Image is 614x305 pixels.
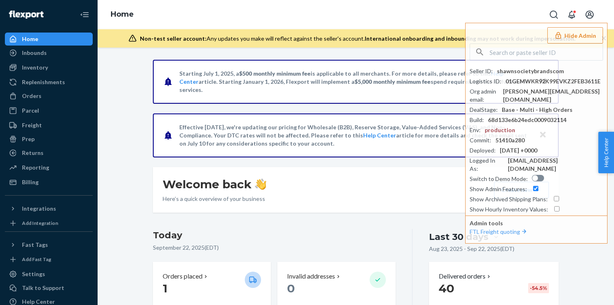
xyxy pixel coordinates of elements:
[22,241,48,249] div: Fast Tags
[179,123,531,148] p: Effective [DATE], we're updating our pricing for Wholesale (B2B), Reserve Storage, Value-Added Se...
[22,78,65,86] div: Replenishments
[163,177,266,192] h1: Welcome back
[179,70,531,94] p: Starting July 1, 2025, a is applicable to all merchants. For more details, please refer to this a...
[439,272,492,281] button: Delivered orders
[365,35,575,42] span: International onboarding and inbounding may not work during impersonation.
[508,157,603,173] div: [EMAIL_ADDRESS][DOMAIN_NAME]
[5,133,93,146] a: Prep
[598,132,614,173] button: Help Center
[470,126,481,134] div: Env :
[5,218,93,228] a: Add Integration
[497,67,564,75] div: shawnsocietybrandscom
[76,7,93,23] button: Close Navigation
[22,163,49,172] div: Reporting
[363,132,396,139] a: Help Center
[470,67,493,75] div: Seller ID :
[287,272,335,281] p: Invalid addresses
[505,77,601,85] div: 01GEMWKR92K99EVKZ2FEB3611E
[5,76,93,89] a: Replenishments
[104,3,140,26] ol: breadcrumbs
[163,281,168,295] span: 1
[429,231,488,243] div: Last 30 days
[239,70,311,77] span: $500 monthly minimum fee
[470,87,499,104] div: Org admin email :
[22,178,39,186] div: Billing
[140,35,207,42] span: Non-test seller account:
[502,106,573,114] div: Base - Multi - High Orders
[5,146,93,159] a: Returns
[22,205,56,213] div: Integrations
[153,244,396,252] p: September 22, 2025 ( EDT )
[546,7,562,23] button: Open Search Box
[22,63,48,72] div: Inventory
[564,7,580,23] button: Open notifications
[470,77,501,85] div: Logistics ID :
[547,27,603,44] button: Hide Admin
[5,255,93,264] a: Add Fast Tag
[22,256,51,263] div: Add Fast Tag
[5,238,93,251] button: Fast Tags
[470,185,527,193] div: Show Admin Features :
[470,157,504,173] div: Logged In As :
[22,121,42,129] div: Freight
[22,270,45,278] div: Settings
[163,272,202,281] p: Orders placed
[287,281,295,295] span: 0
[485,126,515,134] div: production
[470,175,528,183] div: Switch to Demo Mode :
[500,146,537,155] div: [DATE] +0000
[22,220,58,227] div: Add Integration
[5,119,93,132] a: Freight
[355,78,431,85] span: $5,000 monthly minimum fee
[5,202,93,215] button: Integrations
[439,281,454,295] span: 40
[22,49,47,57] div: Inbounds
[153,229,396,242] h3: Today
[22,149,44,157] div: Returns
[22,135,35,143] div: Prep
[490,44,603,60] input: Search or paste seller ID
[163,195,266,203] p: Here’s a quick overview of your business
[470,116,484,124] div: Build :
[470,106,498,114] div: DealStage :
[5,281,93,294] button: Talk to Support
[495,136,525,144] div: 51410a280
[528,283,549,293] div: -54.5 %
[470,219,603,227] p: Admin tools
[140,35,575,43] div: Any updates you make will reflect against the seller's account.
[561,281,606,301] iframe: Opens a widget where you can chat to one of our agents
[22,35,38,43] div: Home
[5,176,93,189] a: Billing
[22,107,39,115] div: Parcel
[488,116,566,124] div: 68d133e6b24edc0009032114
[470,136,491,144] div: Commit :
[22,92,41,100] div: Orders
[5,268,93,281] a: Settings
[470,195,548,203] div: Show Archived Shipping Plans :
[5,46,93,59] a: Inbounds
[111,10,134,19] a: Home
[22,284,64,292] div: Talk to Support
[503,87,603,104] div: [PERSON_NAME][EMAIL_ADDRESS][DOMAIN_NAME]
[470,228,528,235] a: FTL Freight quoting
[255,179,266,190] img: hand-wave emoji
[5,104,93,117] a: Parcel
[5,161,93,174] a: Reporting
[429,245,514,253] p: Aug 23, 2025 - Sep 22, 2025 ( EDT )
[5,89,93,102] a: Orders
[5,61,93,74] a: Inventory
[581,7,598,23] button: Open account menu
[470,205,548,213] div: Show Hourly Inventory Values :
[9,11,44,19] img: Flexport logo
[5,33,93,46] a: Home
[470,146,496,155] div: Deployed :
